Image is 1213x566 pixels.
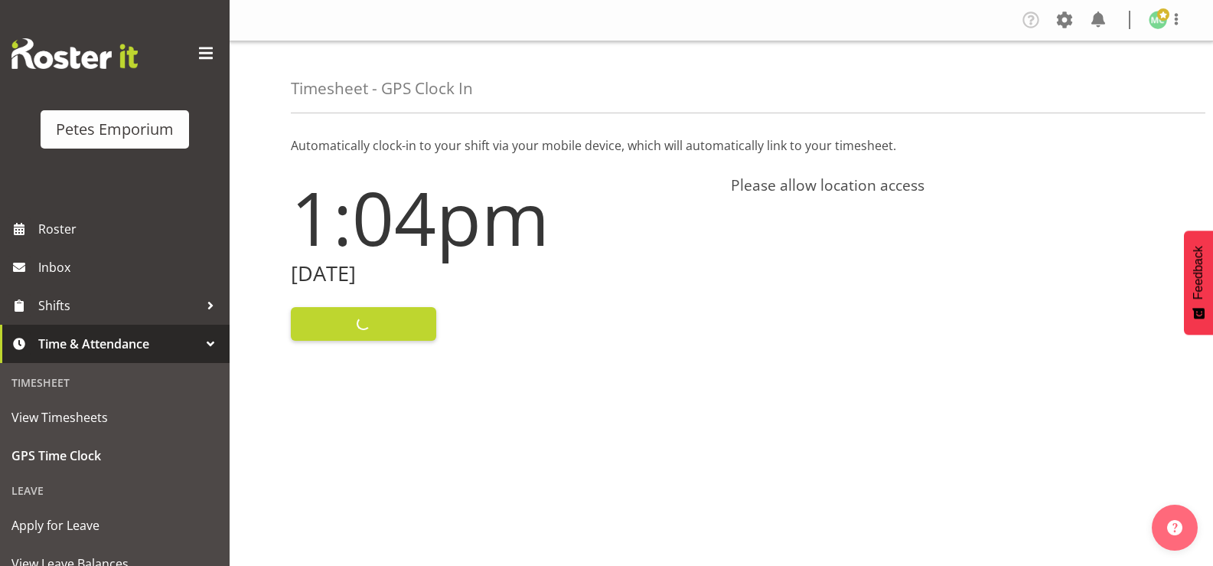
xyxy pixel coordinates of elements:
[38,294,199,317] span: Shifts
[291,136,1152,155] p: Automatically clock-in to your shift via your mobile device, which will automatically link to you...
[4,398,226,437] a: View Timesheets
[11,444,218,467] span: GPS Time Clock
[4,437,226,475] a: GPS Time Clock
[11,514,218,537] span: Apply for Leave
[1149,11,1167,29] img: melissa-cowen2635.jpg
[38,218,222,240] span: Roster
[1167,520,1182,535] img: help-xxl-2.png
[4,506,226,545] a: Apply for Leave
[291,262,712,286] h2: [DATE]
[4,475,226,506] div: Leave
[11,406,218,429] span: View Timesheets
[11,38,138,69] img: Rosterit website logo
[1184,231,1213,335] button: Feedback - Show survey
[291,80,473,97] h4: Timesheet - GPS Clock In
[38,256,222,279] span: Inbox
[731,176,1153,195] h4: Please allow location access
[4,367,226,398] div: Timesheet
[56,118,174,141] div: Petes Emporium
[38,332,199,355] span: Time & Attendance
[291,176,712,259] h1: 1:04pm
[1192,246,1205,299] span: Feedback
